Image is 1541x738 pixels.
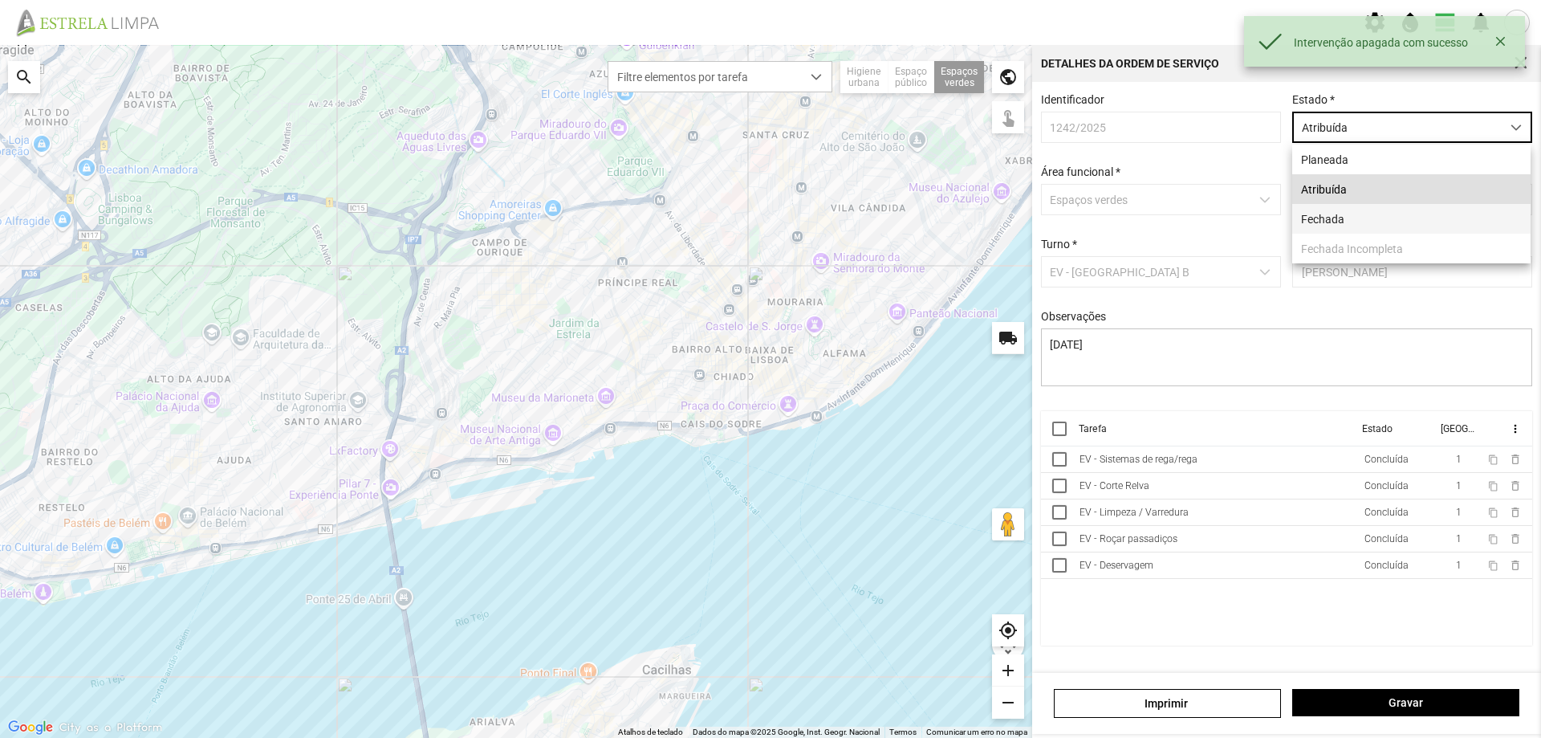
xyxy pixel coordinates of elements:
[1292,204,1531,234] li: Fechada
[1487,506,1500,519] button: content_copy
[1041,93,1104,106] label: Identificador
[992,61,1024,93] div: public
[888,61,934,93] div: Espaço público
[1364,454,1408,465] div: Concluída
[4,717,57,738] img: Google
[1487,559,1500,572] button: content_copy
[1301,183,1347,196] span: Atribuída
[1440,423,1474,434] div: [GEOGRAPHIC_DATA]
[1508,506,1521,519] span: delete_outline
[1433,10,1458,35] span: view_day
[1301,213,1344,226] span: Fechada
[1487,455,1498,465] span: content_copy
[608,62,801,92] span: Filtre elementos por tarefa
[1080,480,1149,491] div: EV - Corte Relva
[1487,561,1498,571] span: content_copy
[1292,93,1335,106] label: Estado *
[1080,560,1153,571] div: EV - Deservagem
[1487,508,1498,518] span: content_copy
[1054,689,1281,718] a: Imprimir
[1080,533,1177,544] div: EV - Roçar passadiços
[1487,453,1500,466] button: content_copy
[801,62,832,92] div: dropdown trigger
[1041,165,1120,178] label: Área funcional *
[1292,145,1531,174] li: Planeada
[992,101,1024,133] div: touch_app
[1456,480,1462,491] span: 1
[1041,58,1219,69] div: Detalhes da Ordem de Serviço
[618,727,683,738] button: Atalhos de teclado
[1301,696,1511,709] span: Gravar
[1364,480,1408,491] div: Concluída
[1469,10,1493,35] span: notifications
[926,728,1027,736] a: Comunicar um erro no mapa
[1294,36,1489,49] div: Intervenção apagada com sucesso
[1508,532,1521,545] span: delete_outline
[1041,238,1077,251] label: Turno *
[992,687,1024,719] div: remove
[1501,112,1532,142] div: dropdown trigger
[1487,479,1500,492] button: content_copy
[1293,112,1501,142] span: Atribuída
[1508,559,1521,572] span: delete_outline
[1363,10,1387,35] span: settings
[1080,507,1189,518] div: EV - Limpeza / Varredura
[992,508,1024,540] button: Arraste o Pegman para o mapa para abrir o Street View
[1041,310,1106,323] label: Observações
[1292,174,1531,204] li: Atribuída
[1508,453,1521,466] span: delete_outline
[8,61,40,93] div: search
[992,654,1024,687] div: add
[693,728,880,736] span: Dados do mapa ©2025 Google, Inst. Geogr. Nacional
[11,8,177,37] img: file
[992,322,1024,354] div: local_shipping
[1301,153,1348,166] span: Planeada
[1456,560,1462,571] span: 1
[889,728,917,736] a: Termos (abre num novo separador)
[1456,533,1462,544] span: 1
[934,61,984,93] div: Espaços verdes
[1456,454,1462,465] span: 1
[1364,533,1408,544] div: Concluída
[1487,534,1498,544] span: content_copy
[1398,10,1422,35] span: water_drop
[1292,689,1519,716] button: Gravar
[1080,454,1197,465] div: EV - Sistemas de rega/rega
[1487,532,1500,545] button: content_copy
[1487,481,1498,491] span: content_copy
[1456,507,1462,518] span: 1
[1508,422,1521,435] button: more_vert
[992,614,1024,646] div: my_location
[1079,423,1107,434] div: Tarefa
[840,61,888,93] div: Higiene urbana
[1361,423,1392,434] div: Estado
[4,717,57,738] a: Abrir esta área no Google Maps (abre uma nova janela)
[1508,479,1521,492] span: delete_outline
[1364,560,1408,571] div: Concluída
[1364,507,1408,518] div: Concluída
